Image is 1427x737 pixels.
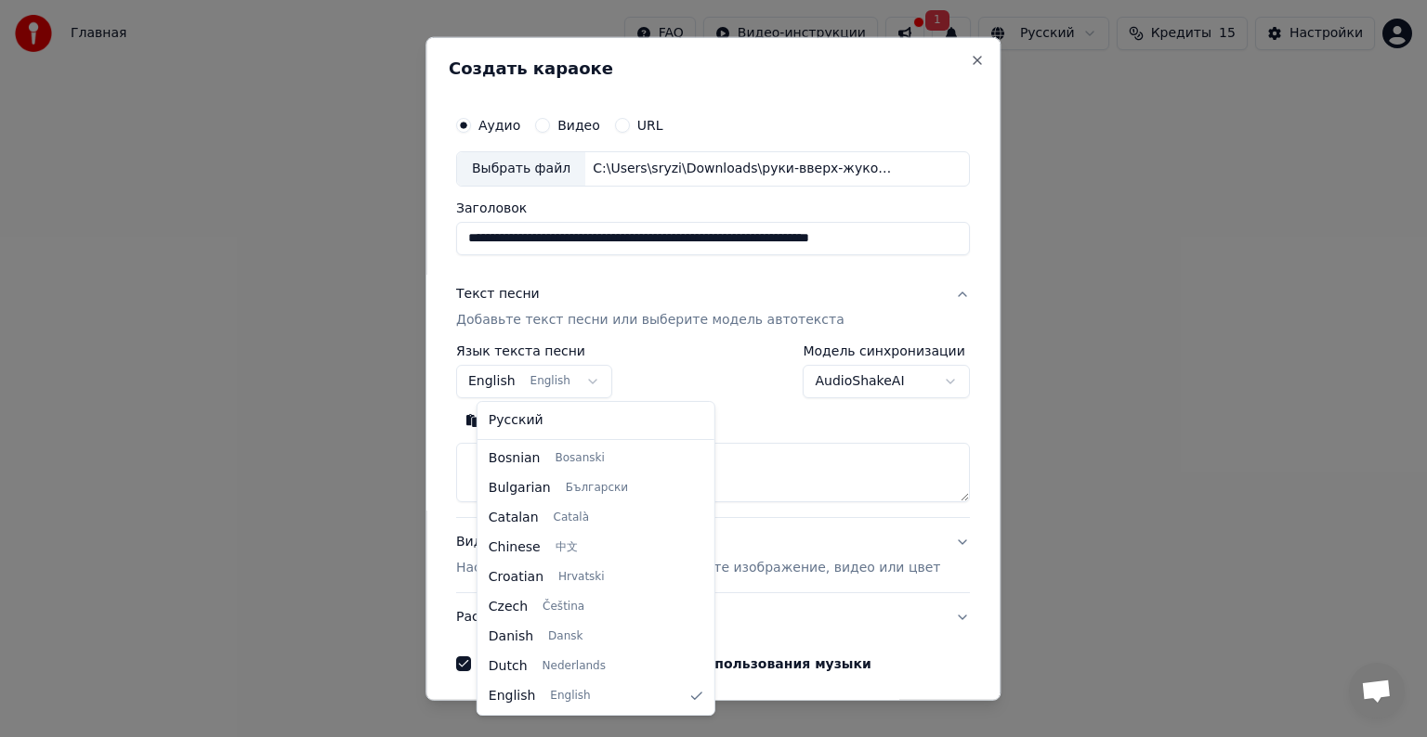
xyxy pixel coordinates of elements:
[489,627,533,646] span: Danish
[543,659,606,674] span: Nederlands
[566,481,628,496] span: Български
[550,689,590,704] span: English
[556,540,578,555] span: 中文
[548,629,583,644] span: Dansk
[489,598,528,616] span: Czech
[489,479,551,498] span: Bulgarian
[489,687,536,705] span: English
[543,600,584,614] span: Čeština
[489,657,528,676] span: Dutch
[489,538,541,557] span: Chinese
[558,570,605,585] span: Hrvatski
[489,509,539,527] span: Catalan
[555,451,604,466] span: Bosanski
[489,411,543,430] span: Русский
[554,511,589,525] span: Català
[489,568,543,587] span: Croatian
[489,449,541,468] span: Bosnian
